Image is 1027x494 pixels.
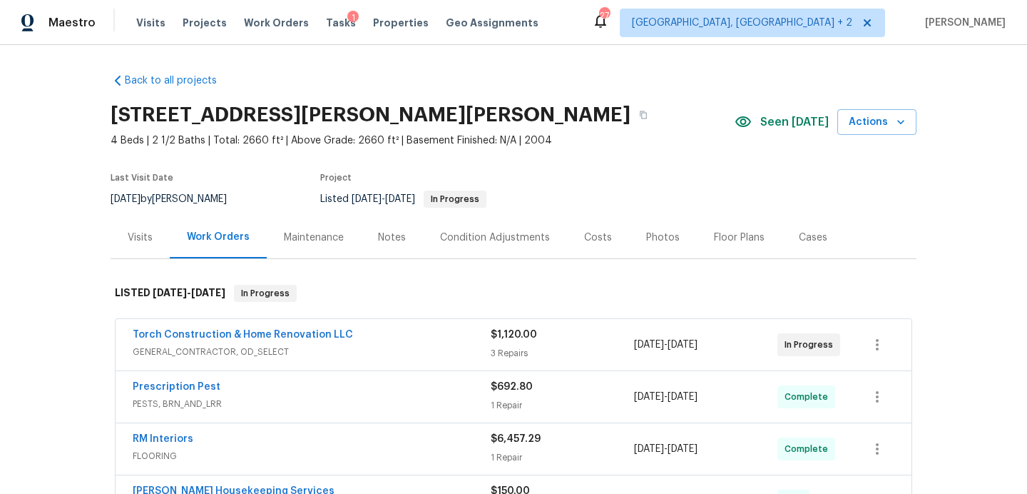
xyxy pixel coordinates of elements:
[244,16,309,30] span: Work Orders
[491,330,537,340] span: $1,120.00
[373,16,429,30] span: Properties
[133,382,220,392] a: Prescription Pest
[326,18,356,28] span: Tasks
[630,102,656,128] button: Copy Address
[385,194,415,204] span: [DATE]
[634,442,698,456] span: -
[133,397,491,411] span: PESTS, BRN_AND_LRR
[634,340,664,350] span: [DATE]
[425,195,485,203] span: In Progress
[235,286,295,301] span: In Progress
[799,231,827,245] div: Cases
[668,392,698,402] span: [DATE]
[136,16,165,30] span: Visits
[133,330,353,340] a: Torch Construction & Home Renovation LLC
[491,398,634,413] div: 1 Repair
[785,390,834,404] span: Complete
[440,231,550,245] div: Condition Adjustments
[133,449,491,463] span: FLOORING
[634,444,664,454] span: [DATE]
[111,194,140,204] span: [DATE]
[837,109,916,136] button: Actions
[133,345,491,359] span: GENERAL_CONTRACTOR, OD_SELECT
[634,338,698,352] span: -
[111,191,244,208] div: by [PERSON_NAME]
[111,108,630,122] h2: [STREET_ADDRESS][PERSON_NAME][PERSON_NAME]
[849,114,905,131] span: Actions
[352,194,415,204] span: -
[491,346,634,361] div: 3 Repairs
[668,444,698,454] span: [DATE]
[183,16,227,30] span: Projects
[187,230,250,244] div: Work Orders
[111,133,735,148] span: 4 Beds | 2 1/2 Baths | Total: 2660 ft² | Above Grade: 2660 ft² | Basement Finished: N/A | 2004
[632,16,852,30] span: [GEOGRAPHIC_DATA], [GEOGRAPHIC_DATA] + 2
[491,450,634,465] div: 1 Repair
[785,338,839,352] span: In Progress
[284,231,344,245] div: Maintenance
[446,16,538,30] span: Geo Assignments
[584,231,612,245] div: Costs
[48,16,96,30] span: Maestro
[111,74,247,88] a: Back to all projects
[785,442,834,456] span: Complete
[320,173,352,182] span: Project
[599,9,609,23] div: 27
[634,392,664,402] span: [DATE]
[153,288,187,298] span: [DATE]
[352,194,382,204] span: [DATE]
[491,382,533,392] span: $692.80
[347,11,359,25] div: 1
[491,434,541,444] span: $6,457.29
[111,173,173,182] span: Last Visit Date
[646,231,680,245] div: Photos
[111,271,916,316] div: LISTED [DATE]-[DATE]In Progress
[378,231,406,245] div: Notes
[760,115,829,129] span: Seen [DATE]
[634,390,698,404] span: -
[115,285,225,302] h6: LISTED
[128,231,153,245] div: Visits
[919,16,1006,30] span: [PERSON_NAME]
[153,288,225,298] span: -
[191,288,225,298] span: [DATE]
[668,340,698,350] span: [DATE]
[133,434,193,444] a: RM Interiors
[320,194,486,204] span: Listed
[714,231,765,245] div: Floor Plans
